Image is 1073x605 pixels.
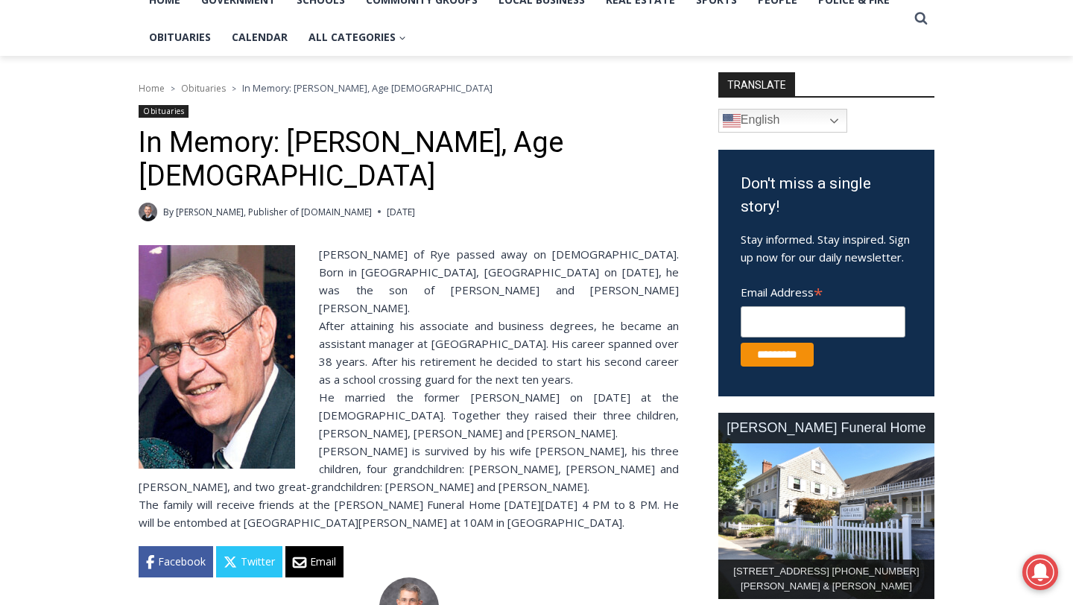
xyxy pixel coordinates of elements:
a: Obituaries [139,105,189,118]
button: View Search Form [908,5,934,32]
img: s_800_29ca6ca9-f6cc-433c-a631-14f6620ca39b.jpeg [1,1,148,148]
span: In Memory: [PERSON_NAME], Age [DEMOGRAPHIC_DATA] [242,81,493,95]
div: Co-sponsored by Westchester County Parks [156,44,208,122]
h3: Don't miss a single story! [741,172,912,219]
div: / [166,126,170,141]
strong: TRANSLATE [718,72,795,96]
p: Stay informed. Stay inspired. Sign up now for our daily newsletter. [741,230,912,266]
a: Intern @ [DOMAIN_NAME] [358,145,722,186]
div: "[PERSON_NAME] and I covered the [DATE] Parade, which was a really eye opening experience as I ha... [376,1,704,145]
a: [PERSON_NAME] Read Sanctuary Fall Fest: [DATE] [1,148,215,186]
div: [PERSON_NAME] Funeral Home [718,413,934,443]
a: Email [285,546,344,577]
span: Intern @ [DOMAIN_NAME] [390,148,691,182]
div: After attaining his associate and business degrees, he became an assistant manager at [GEOGRAPHIC... [139,317,679,388]
div: 1 [156,126,162,141]
div: The family will receive friends at the [PERSON_NAME] Funeral Home [DATE][DATE] 4 PM to 8 PM. He w... [139,495,679,531]
span: > [171,83,175,94]
a: Facebook [139,546,213,577]
label: Email Address [741,277,905,304]
a: Obituaries [181,82,226,95]
div: [STREET_ADDRESS] [PHONE_NUMBER] [PERSON_NAME] & [PERSON_NAME] [718,560,934,600]
a: Author image [139,203,157,221]
a: Twitter [216,546,282,577]
a: Home [139,82,165,95]
a: [PERSON_NAME], Publisher of [DOMAIN_NAME] [176,206,372,218]
nav: Breadcrumbs [139,80,679,95]
div: [PERSON_NAME] of Rye passed away on [DEMOGRAPHIC_DATA]. Born in [GEOGRAPHIC_DATA], [GEOGRAPHIC_DA... [139,245,679,317]
div: 6 [174,126,180,141]
img: en [723,112,741,130]
h1: In Memory: [PERSON_NAME], Age [DEMOGRAPHIC_DATA] [139,126,679,194]
a: Obituaries [139,19,221,56]
div: [PERSON_NAME] is survived by his wife [PERSON_NAME], his three children, four grandchildren: [PER... [139,442,679,495]
div: He married the former [PERSON_NAME] on [DATE] at the [DEMOGRAPHIC_DATA]. Together they raised the... [139,388,679,442]
h4: [PERSON_NAME] Read Sanctuary Fall Fest: [DATE] [12,150,191,184]
a: English [718,109,847,133]
span: > [232,83,236,94]
a: Calendar [221,19,298,56]
span: By [163,205,174,219]
button: Child menu of All Categories [298,19,417,56]
img: Obituary - Donald J. Demas [139,245,295,469]
time: [DATE] [387,205,415,219]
